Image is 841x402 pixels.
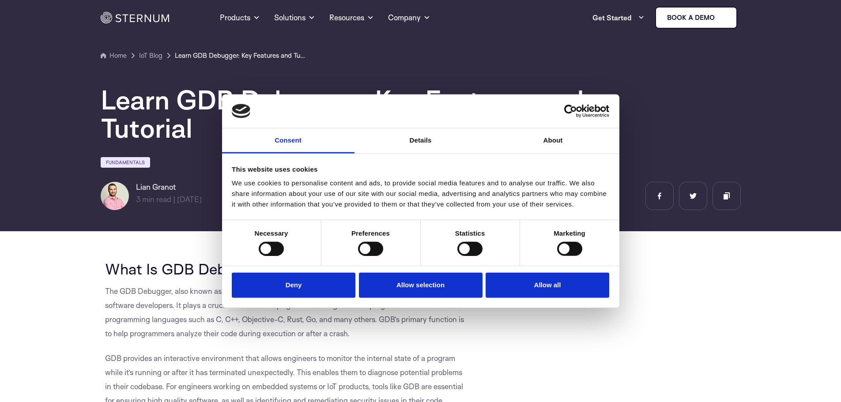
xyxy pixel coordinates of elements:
[554,229,585,237] strong: Marketing
[359,273,483,298] button: Allow selection
[139,50,162,61] a: IoT Blog
[232,104,250,118] img: logo
[136,182,202,192] h6: Lian Granot
[177,195,202,204] span: [DATE]
[222,128,355,154] a: Consent
[388,2,430,34] a: Company
[101,86,630,142] h1: Learn GDB Debugger: Key Features and Tutorial
[136,195,140,204] span: 3
[232,273,355,298] button: Deny
[232,164,609,175] div: This website uses cookies
[101,50,127,61] a: Home
[351,229,390,237] strong: Preferences
[487,128,619,154] a: About
[592,9,645,26] a: Get Started
[136,195,175,204] span: min read |
[232,178,609,210] div: We use cookies to personalise content and ads, to provide social media features and to analyse ou...
[486,273,609,298] button: Allow all
[274,2,315,34] a: Solutions
[514,256,741,263] h3: JUMP TO SECTION
[220,2,260,34] a: Products
[355,128,487,154] a: Details
[655,7,737,29] a: Book a demo
[455,229,485,237] strong: Statistics
[105,284,470,341] p: The GDB Debugger, also known as the GNU Project Debugger, is a powerful and versatile debugging t...
[101,182,129,210] img: Lian Granot
[532,105,609,118] a: Usercentrics Cookiebot - opens in a new window
[255,229,288,237] strong: Necessary
[101,157,150,168] a: Fundamentals
[718,14,725,21] img: sternum iot
[329,2,374,34] a: Resources
[105,260,470,277] h2: What Is GDB Debugger?
[175,50,307,61] a: Learn GDB Debugger: Key Features and Tutorial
